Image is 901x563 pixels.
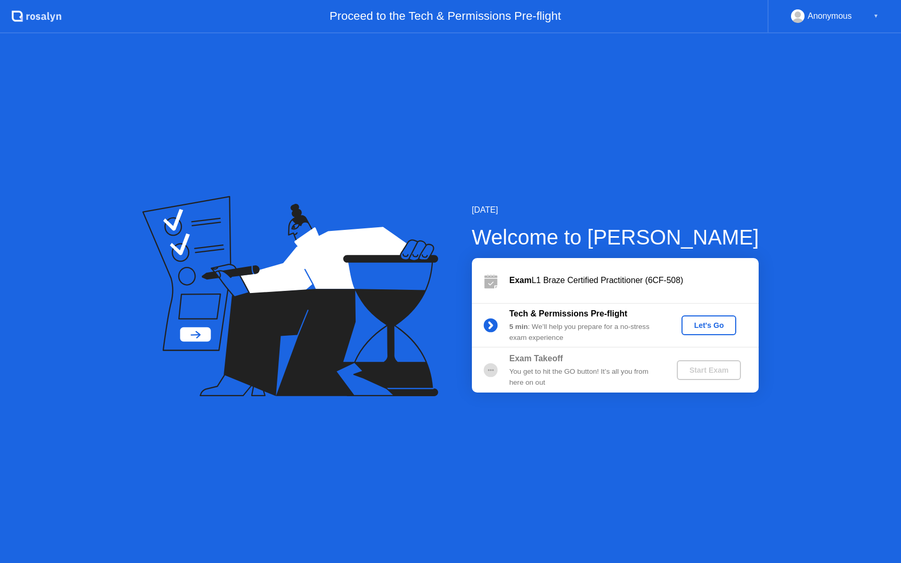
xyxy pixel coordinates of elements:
[509,366,660,388] div: You get to hit the GO button! It’s all you from here on out
[681,315,736,335] button: Let's Go
[509,354,563,363] b: Exam Takeoff
[472,222,759,253] div: Welcome to [PERSON_NAME]
[472,204,759,216] div: [DATE]
[509,323,528,331] b: 5 min
[509,309,627,318] b: Tech & Permissions Pre-flight
[681,366,737,374] div: Start Exam
[509,322,660,343] div: : We’ll help you prepare for a no-stress exam experience
[808,9,852,23] div: Anonymous
[873,9,879,23] div: ▼
[509,274,759,287] div: L1 Braze Certified Practitioner (6CF-508)
[686,321,732,329] div: Let's Go
[509,276,532,285] b: Exam
[677,360,741,380] button: Start Exam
